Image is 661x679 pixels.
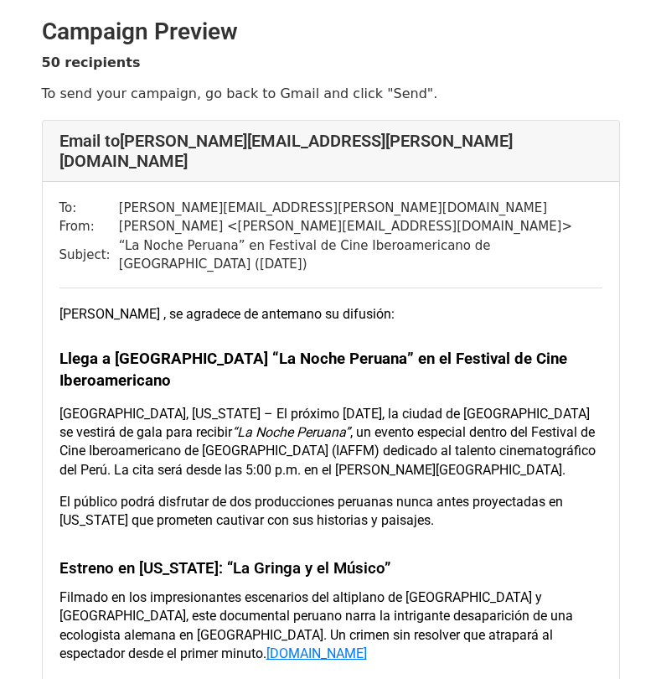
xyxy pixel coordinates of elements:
[42,85,620,102] p: To send your campaign, go back to Gmail and click "Send".
[59,217,119,236] td: From:
[59,199,119,218] td: To:
[59,236,119,274] td: Subject:
[42,54,141,70] strong: 50 recipients
[119,199,602,218] td: [PERSON_NAME][EMAIL_ADDRESS][PERSON_NAME][DOMAIN_NAME]
[42,18,620,46] h2: Campaign Preview
[336,443,374,459] span: IAFFM
[119,236,602,274] td: “La Noche Peruana” en Festival de Cine Iberoamericano de [GEOGRAPHIC_DATA] ([DATE])
[59,406,593,440] span: [GEOGRAPHIC_DATA], [US_STATE] – El próximo [DATE], la ciudad de [GEOGRAPHIC_DATA] se vestirá de g...
[59,131,602,171] h4: Email to [PERSON_NAME][EMAIL_ADDRESS][PERSON_NAME][DOMAIN_NAME]
[59,589,576,661] span: Filmado en los impresionantes escenarios del altiplano de [GEOGRAPHIC_DATA] y [GEOGRAPHIC_DATA], ...
[119,217,602,236] td: [PERSON_NAME] < [PERSON_NAME][EMAIL_ADDRESS][DOMAIN_NAME] >
[266,645,367,661] a: [DOMAIN_NAME]
[59,306,395,322] span: [PERSON_NAME] , se agradece de antemano su difusión:
[59,424,599,477] span: , un evento especial dentro del Festival de Cine Iberoamericano de [GEOGRAPHIC_DATA] ( ) dedicado...
[232,424,350,440] span: “La Noche Peruana”
[59,350,571,390] span: Llega a [GEOGRAPHIC_DATA] “La Noche Peruana” en el Festival de Cine Iberoamericano
[59,559,390,578] span: Estreno en [US_STATE]: “La Gringa y el Músico”
[59,494,566,528] span: El público podrá disfrutar de dos producciones peruanas nunca antes proyectadas en [US_STATE] que...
